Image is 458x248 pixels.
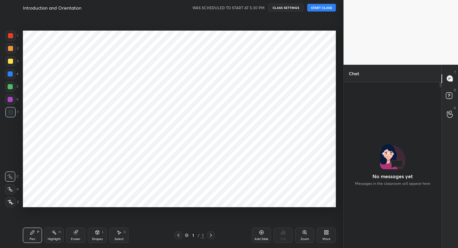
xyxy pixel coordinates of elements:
h4: Introduction and Orientation [23,5,81,11]
div: / [198,233,199,237]
button: START CLASS [307,4,336,11]
div: X [5,184,19,194]
div: Highlight [48,237,61,241]
p: G [454,106,456,110]
div: 5 [5,82,18,92]
div: 1 [201,232,205,238]
div: S [124,230,126,234]
div: Select [114,237,124,241]
div: Shapes [92,237,103,241]
div: 6 [5,94,18,105]
div: 7 [5,107,18,117]
div: H [59,230,61,234]
div: C [5,171,19,182]
div: L [102,230,104,234]
p: T [454,70,456,75]
p: D [454,88,456,92]
div: 4 [5,69,18,79]
button: CLASS SETTINGS [268,4,303,11]
div: More [323,237,330,241]
div: 3 [5,56,18,66]
p: Chat [344,65,364,82]
h5: WAS SCHEDULED TO START AT 5:30 PM [192,5,265,11]
div: 2 [5,43,18,54]
div: 1 [5,31,18,41]
div: Add Slide [254,237,268,241]
div: Zoom [301,237,309,241]
div: Pen [30,237,35,241]
div: 1 [190,233,196,237]
div: P [37,230,39,234]
div: Eraser [71,237,80,241]
div: Z [5,197,19,207]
